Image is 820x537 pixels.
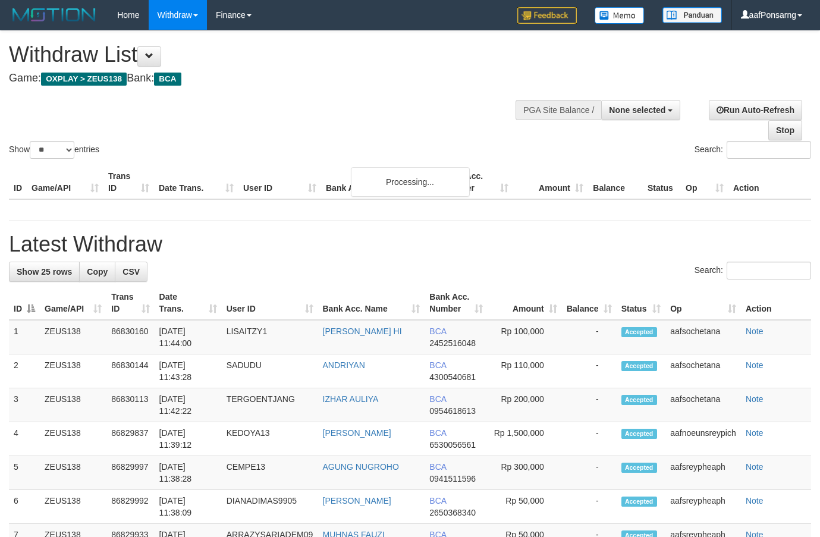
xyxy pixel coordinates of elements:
span: Copy 0954618613 to clipboard [429,406,476,416]
a: Note [746,394,764,404]
th: Date Trans. [154,165,238,199]
th: Action [728,165,811,199]
th: Bank Acc. Number [438,165,513,199]
td: KEDOYA13 [222,422,318,456]
div: Processing... [351,167,470,197]
td: Rp 200,000 [488,388,561,422]
span: BCA [429,496,446,505]
td: ZEUS138 [40,422,106,456]
a: IZHAR AULIYA [323,394,379,404]
td: 6 [9,490,40,524]
th: Amount: activate to sort column ascending [488,286,561,320]
a: [PERSON_NAME] [323,428,391,438]
span: Accepted [621,497,657,507]
img: Feedback.jpg [517,7,577,24]
th: User ID: activate to sort column ascending [222,286,318,320]
td: Rp 100,000 [488,320,561,354]
td: - [562,388,617,422]
input: Search: [727,141,811,159]
td: 4 [9,422,40,456]
label: Search: [695,141,811,159]
input: Search: [727,262,811,280]
td: Rp 110,000 [488,354,561,388]
span: BCA [429,360,446,370]
td: aafsochetana [665,388,741,422]
th: Date Trans.: activate to sort column ascending [155,286,222,320]
span: Copy 6530056561 to clipboard [429,440,476,450]
img: Button%20Memo.svg [595,7,645,24]
span: Show 25 rows [17,267,72,277]
th: Bank Acc. Name [321,165,438,199]
td: 86829997 [106,456,154,490]
span: OXPLAY > ZEUS138 [41,73,127,86]
td: TERGOENTJANG [222,388,318,422]
h1: Withdraw List [9,43,535,67]
span: BCA [429,428,446,438]
th: Status: activate to sort column ascending [617,286,666,320]
th: ID: activate to sort column descending [9,286,40,320]
td: aafsochetana [665,354,741,388]
th: Game/API [27,165,103,199]
td: [DATE] 11:42:22 [155,388,222,422]
a: Note [746,326,764,336]
th: Op: activate to sort column ascending [665,286,741,320]
td: - [562,422,617,456]
img: panduan.png [662,7,722,23]
h1: Latest Withdraw [9,233,811,256]
span: BCA [429,394,446,404]
h4: Game: Bank: [9,73,535,84]
span: Copy 0941511596 to clipboard [429,474,476,483]
span: Accepted [621,361,657,371]
span: BCA [429,326,446,336]
td: aafsreypheaph [665,490,741,524]
span: BCA [154,73,181,86]
th: Op [681,165,728,199]
td: 86830113 [106,388,154,422]
th: Trans ID: activate to sort column ascending [106,286,154,320]
span: Accepted [621,429,657,439]
th: Bank Acc. Number: activate to sort column ascending [425,286,488,320]
a: Copy [79,262,115,282]
td: 2 [9,354,40,388]
th: ID [9,165,27,199]
th: Status [643,165,681,199]
span: Accepted [621,463,657,473]
td: aafsochetana [665,320,741,354]
span: Accepted [621,327,657,337]
a: ANDRIYAN [323,360,365,370]
td: 86830144 [106,354,154,388]
td: ZEUS138 [40,490,106,524]
td: - [562,320,617,354]
a: Stop [768,120,802,140]
td: - [562,490,617,524]
span: CSV [122,267,140,277]
td: [DATE] 11:44:00 [155,320,222,354]
a: Show 25 rows [9,262,80,282]
img: MOTION_logo.png [9,6,99,24]
button: None selected [601,100,680,120]
a: Note [746,496,764,505]
td: - [562,354,617,388]
th: Amount [513,165,588,199]
td: 3 [9,388,40,422]
div: PGA Site Balance / [516,100,601,120]
a: Run Auto-Refresh [709,100,802,120]
td: DIANADIMAS9905 [222,490,318,524]
td: [DATE] 11:38:28 [155,456,222,490]
span: BCA [429,462,446,472]
span: Copy [87,267,108,277]
td: SADUDU [222,354,318,388]
td: ZEUS138 [40,456,106,490]
span: Copy 4300540681 to clipboard [429,372,476,382]
td: LISAITZY1 [222,320,318,354]
label: Show entries [9,141,99,159]
td: [DATE] 11:43:28 [155,354,222,388]
td: CEMPE13 [222,456,318,490]
td: 86830160 [106,320,154,354]
td: ZEUS138 [40,388,106,422]
a: Note [746,428,764,438]
th: Trans ID [103,165,154,199]
th: Balance [588,165,643,199]
a: AGUNG NUGROHO [323,462,399,472]
span: Accepted [621,395,657,405]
